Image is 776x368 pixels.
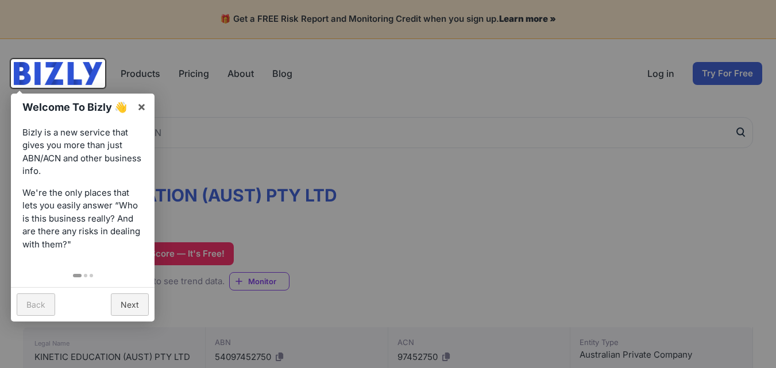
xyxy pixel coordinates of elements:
a: Next [111,293,149,316]
h1: Welcome To Bizly 👋 [22,99,131,115]
p: We're the only places that lets you easily answer “Who is this business really? And are there any... [22,187,143,251]
a: Back [17,293,55,316]
a: × [129,94,155,119]
p: Bizly is a new service that gives you more than just ABN/ACN and other business info. [22,126,143,178]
